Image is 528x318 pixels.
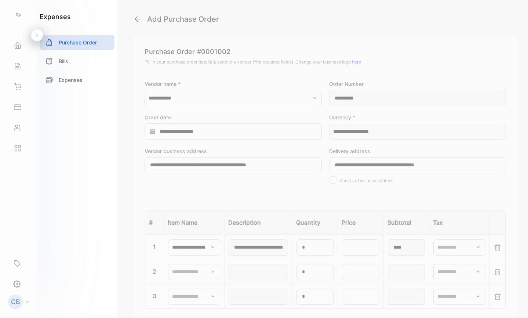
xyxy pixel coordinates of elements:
[295,59,361,65] span: Change your business logo
[292,211,338,234] th: Quantity
[145,211,164,234] th: #
[352,59,361,65] span: here
[339,178,393,183] label: Same as business address
[329,113,506,121] label: Currency
[145,59,506,65] p: Fill in your purchase order details & send to a vendor ( for required fields).
[329,80,506,88] label: Order Number
[164,211,225,234] th: Item Name
[59,39,97,46] p: Purchase Order
[145,80,322,88] label: Vendor name
[197,47,230,57] span: # 0001002
[329,147,506,155] label: Delivery address
[40,12,71,22] h1: expenses
[59,57,68,65] p: Bills
[497,287,528,318] iframe: LiveChat chat widget
[59,76,83,84] p: Expenses
[145,259,164,283] td: 2
[145,113,322,121] label: Order date
[13,10,24,21] img: logo
[11,297,20,307] p: CB
[40,54,114,69] a: Bills
[224,211,292,234] th: Description
[145,47,506,57] p: Purchase Order
[145,283,164,308] td: 3
[145,234,164,259] td: 1
[145,147,322,155] label: Vendor business address
[40,35,114,50] a: Purchase Order
[147,14,219,25] div: Add Purchase Order
[383,211,429,234] th: Subtotal
[429,211,490,234] th: Tax
[40,72,114,87] a: Expenses
[338,211,383,234] th: Price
